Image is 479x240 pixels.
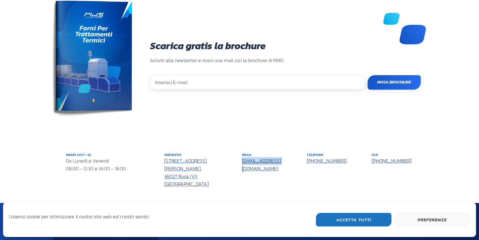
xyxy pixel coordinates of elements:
[164,157,209,188] a: [STREET_ADDRESS][PERSON_NAME],36027 Rosà (VI), [GEOGRAPHIC_DATA]
[66,157,126,172] span: Da Lunedì a Venerdì 08:00 - 12:30 e 14:00 - 18:00
[150,75,365,90] input: Inserisci E-mail
[164,153,233,157] h6: Indirizzo
[150,41,421,51] h3: Scarica gratis la brochure
[9,213,149,225] div: Usiamo cookie per ottimizzare il nostro sito web ed i nostri servizi.
[150,57,421,65] p: Iscriviti alla newsletter e ricevi una mail con la brochure di MWS.
[368,75,421,90] input: Invia Brochure
[383,13,426,44] img: mws decorazioni
[242,157,281,172] a: [EMAIL_ADDRESS][DOMAIN_NAME]
[242,153,298,157] h6: Email
[66,153,155,157] h6: Orari (UCT +2)
[307,157,346,164] a: [PHONE_NUMBER]
[394,213,470,226] button: Preferenze
[316,213,391,226] button: Accetta Tutti
[307,153,363,157] h6: Telefono
[371,153,413,157] h6: Fax
[371,157,411,164] a: [PHONE_NUMBER]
